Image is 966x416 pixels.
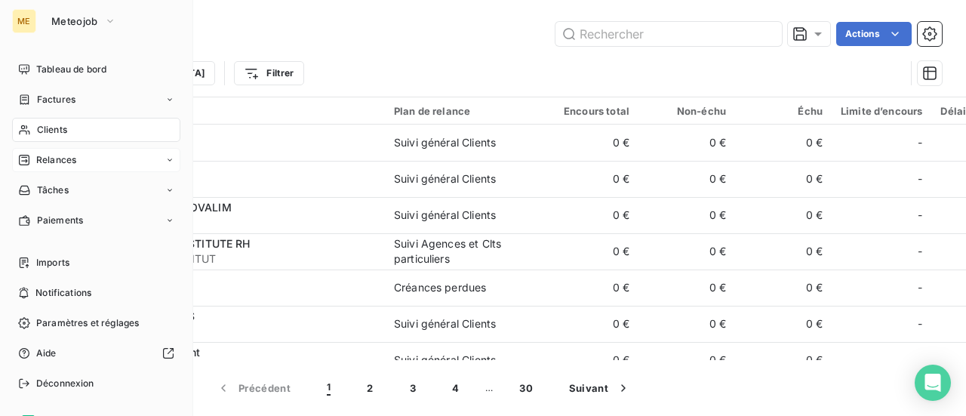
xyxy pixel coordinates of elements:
[394,280,486,295] div: Créances perdues
[735,306,832,342] td: 0 €
[638,161,735,197] td: 0 €
[104,215,376,230] span: C123WEBIMMO
[501,372,551,404] button: 30
[104,251,376,267] span: CINTERIMSUBSTITUT
[551,372,649,404] button: Suivant
[542,125,638,161] td: 0 €
[638,197,735,233] td: 0 €
[12,311,180,335] a: Paramètres et réglages
[744,105,823,117] div: Échu
[12,9,36,33] div: ME
[104,179,376,194] span: C123NOUNOU
[234,61,303,85] button: Filtrer
[36,153,76,167] span: Relances
[198,372,309,404] button: Précédent
[638,270,735,306] td: 0 €
[918,280,922,295] span: -
[104,143,376,158] span: C101SERVICES
[735,270,832,306] td: 0 €
[542,197,638,233] td: 0 €
[735,197,832,233] td: 0 €
[648,105,726,117] div: Non-échu
[12,118,180,142] a: Clients
[12,341,180,365] a: Aide
[735,233,832,270] td: 0 €
[542,342,638,378] td: 0 €
[37,123,67,137] span: Clients
[542,161,638,197] td: 0 €
[327,381,331,396] span: 1
[394,171,496,186] div: Suivi général Clients
[36,63,106,76] span: Tableau de bord
[836,22,912,46] button: Actions
[36,377,94,390] span: Déconnexion
[394,135,496,150] div: Suivi général Clients
[841,105,922,117] div: Limite d’encours
[394,236,533,267] div: Suivi Agences et Clts particuliers
[477,376,501,400] span: …
[12,57,180,82] a: Tableau de bord
[918,208,922,223] span: -
[12,148,180,172] a: Relances
[104,324,376,339] span: C1TO1PROGRESS
[918,316,922,331] span: -
[542,270,638,306] td: 0 €
[12,251,180,275] a: Imports
[309,372,349,404] button: 1
[918,135,922,150] span: -
[36,256,69,270] span: Imports
[394,208,496,223] div: Suivi général Clients
[349,372,391,404] button: 2
[394,353,496,368] div: Suivi général Clients
[735,161,832,197] td: 0 €
[918,171,922,186] span: -
[36,316,139,330] span: Paramètres et réglages
[555,22,782,46] input: Rechercher
[104,288,376,303] span: C1CV1JOB
[638,125,735,161] td: 0 €
[735,125,832,161] td: 0 €
[638,342,735,378] td: 0 €
[638,306,735,342] td: 0 €
[394,105,533,117] div: Plan de relance
[37,214,83,227] span: Paiements
[918,244,922,259] span: -
[551,105,629,117] div: Encours total
[918,353,922,368] span: -
[12,88,180,112] a: Factures
[37,93,75,106] span: Factures
[735,342,832,378] td: 0 €
[35,286,91,300] span: Notifications
[915,365,951,401] div: Open Intercom Messenger
[36,347,57,360] span: Aide
[51,15,98,27] span: Meteojob
[434,372,477,404] button: 4
[638,233,735,270] td: 0 €
[394,316,496,331] div: Suivi général Clients
[392,372,434,404] button: 3
[12,208,180,233] a: Paiements
[37,183,69,197] span: Tâches
[542,306,638,342] td: 0 €
[542,233,638,270] td: 0 €
[12,178,180,202] a: Tâches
